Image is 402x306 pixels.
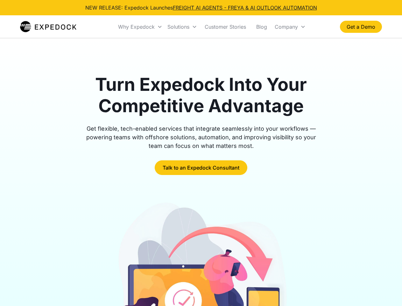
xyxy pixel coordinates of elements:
[79,74,323,117] h1: Turn Expedock Into Your Competitive Advantage
[251,16,272,38] a: Blog
[167,24,189,30] div: Solutions
[116,16,165,38] div: Why Expedock
[155,160,247,175] a: Talk to an Expedock Consultant
[370,275,402,306] iframe: Chat Widget
[173,4,317,11] a: FREIGHT AI AGENTS - FREYA & AI OUTLOOK AUTOMATION
[20,20,76,33] img: Expedock Logo
[79,124,323,150] div: Get flexible, tech-enabled services that integrate seamlessly into your workflows — powering team...
[20,20,76,33] a: home
[165,16,200,38] div: Solutions
[275,24,298,30] div: Company
[340,21,382,33] a: Get a Demo
[272,16,308,38] div: Company
[118,24,155,30] div: Why Expedock
[200,16,251,38] a: Customer Stories
[85,4,317,11] div: NEW RELEASE: Expedock Launches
